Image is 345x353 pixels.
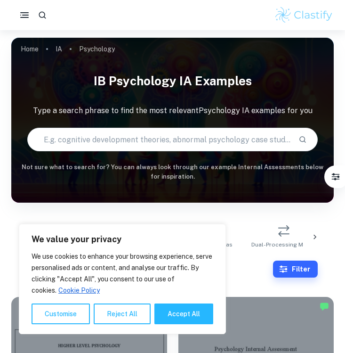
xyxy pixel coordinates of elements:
[154,304,213,324] button: Accept All
[19,224,226,334] div: We value your privacy
[320,302,329,311] img: Marked
[94,304,151,324] button: Reject All
[28,126,291,153] input: E.g. cognitive development theories, abnormal psychology case studies, social psychology experime...
[11,68,334,94] h1: IB Psychology IA examples
[58,286,100,295] a: Cookie Policy
[11,163,334,182] h6: Not sure what to search for? You can always look through our example Internal Assessments below f...
[32,234,213,245] p: We value your privacy
[274,6,334,25] img: Clastify logo
[56,42,62,56] a: IA
[11,105,334,116] p: Type a search phrase to find the most relevant Psychology IA examples for you
[32,304,90,324] button: Customise
[326,167,345,186] button: Filter
[32,251,213,296] p: We use cookies to enhance your browsing experience, serve personalised ads or content, and analys...
[21,42,39,56] a: Home
[273,261,318,278] button: Filter
[295,131,311,148] button: Search
[79,44,115,54] p: Psychology
[251,240,316,249] span: Dual-Processing Model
